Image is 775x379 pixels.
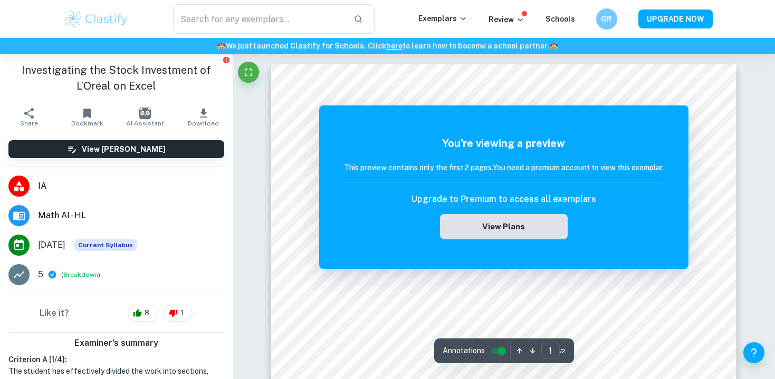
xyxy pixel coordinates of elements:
[223,56,231,64] button: Report issue
[71,120,103,127] span: Bookmark
[4,337,228,349] h6: Examiner's summary
[38,180,224,192] span: IA
[61,270,100,280] span: ( )
[58,102,116,132] button: Bookmark
[139,308,155,318] span: 8
[63,8,130,30] img: Clastify logo
[489,14,524,25] p: Review
[20,120,38,127] span: Share
[549,42,558,50] span: 🏫
[40,307,69,319] h6: Like it?
[600,13,613,25] h6: GR
[188,120,219,127] span: Download
[443,345,485,356] span: Annotations
[38,239,65,251] span: [DATE]
[344,162,664,173] h6: This preview contains only the first 2 pages. You need a premium account to view this exemplar.
[8,62,224,94] h1: Investigating the Stock Investment of L’Oréal on Excel
[74,239,137,251] span: Current Syllabus
[638,9,713,28] button: UPGRADE NOW
[412,193,596,206] h6: Upgrade to Premium to access all exemplars
[344,135,664,151] h5: You're viewing a preview
[743,342,764,363] button: Help and Feedback
[82,143,166,155] h6: View [PERSON_NAME]
[8,354,224,365] h6: Criterion A [ 1 / 4 ]:
[8,140,224,158] button: View [PERSON_NAME]
[63,270,98,279] button: Breakdown
[38,209,224,222] span: Math AI - HL
[116,102,174,132] button: AI Assistant
[238,62,259,83] button: Fullscreen
[440,214,568,239] button: View Plans
[173,4,346,34] input: Search for any exemplars...
[2,40,773,52] h6: We just launched Clastify for Schools. Click to learn how to become a school partner.
[596,8,617,30] button: GR
[386,42,403,50] a: here
[74,239,137,251] div: This exemplar is based on the current syllabus. Feel free to refer to it for inspiration/ideas wh...
[175,102,233,132] button: Download
[418,13,467,24] p: Exemplars
[560,346,566,356] span: / 2
[126,120,164,127] span: AI Assistant
[546,15,575,23] a: Schools
[139,108,151,119] img: AI Assistant
[38,268,43,281] p: 5
[175,308,189,318] span: 1
[217,42,226,50] span: 🏫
